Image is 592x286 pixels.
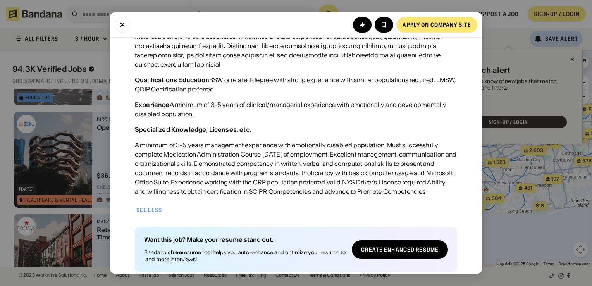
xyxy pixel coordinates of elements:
div: Apply on company site [403,22,471,28]
div: Bandana's resume tool helps you auto-enhance and optimize your resume to land more interviews! [144,249,346,263]
div: Want this job? Make your resume stand out. [144,236,346,243]
div: Experience [135,101,170,109]
b: free [170,249,182,256]
div: BSW or related degree with strong experience with similar populations required. LMSW, QDIP Certif... [135,75,457,94]
div: Specialized Knowledge, Licenses, etc. [135,126,251,133]
div: See less [136,207,162,213]
div: Education [178,76,209,84]
button: Close [115,17,130,33]
div: A minimum of 3-5 years management experience with emotionally disabled population. Must successfu... [135,140,457,196]
div: A minimum of 3-5 years of clinical/managerial experience with emotionally and developmentally dis... [135,100,457,119]
div: Create Enhanced Resume [361,247,439,252]
div: Qualifications [135,76,177,84]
